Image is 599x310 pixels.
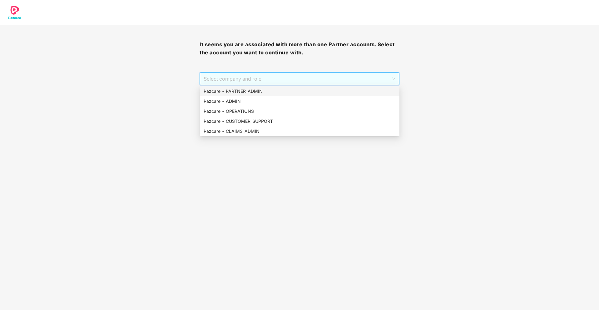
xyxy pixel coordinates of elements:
div: Pazcare - OPERATIONS [204,108,396,115]
span: Select company and role [204,73,395,85]
div: Pazcare - ADMIN [200,96,399,106]
div: Pazcare - CUSTOMER_SUPPORT [204,118,396,125]
div: Pazcare - CLAIMS_ADMIN [204,128,396,135]
h3: It seems you are associated with more than one Partner accounts. Select the account you want to c... [200,41,399,57]
div: Pazcare - ADMIN [204,98,396,105]
div: Pazcare - CLAIMS_ADMIN [200,126,399,136]
div: Pazcare - CUSTOMER_SUPPORT [200,116,399,126]
div: Pazcare - PARTNER_ADMIN [200,86,399,96]
div: Pazcare - OPERATIONS [200,106,399,116]
div: Pazcare - PARTNER_ADMIN [204,88,396,95]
